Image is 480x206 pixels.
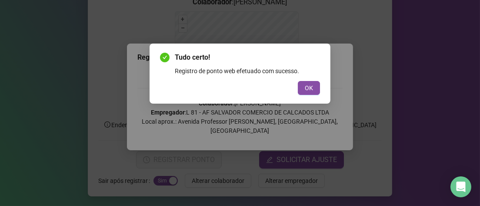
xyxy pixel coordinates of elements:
span: OK [305,83,313,93]
span: check-circle [160,53,170,62]
div: Registro de ponto web efetuado com sucesso. [175,66,320,76]
button: OK [298,81,320,95]
div: Open Intercom Messenger [450,176,471,197]
span: Tudo certo! [175,52,320,63]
